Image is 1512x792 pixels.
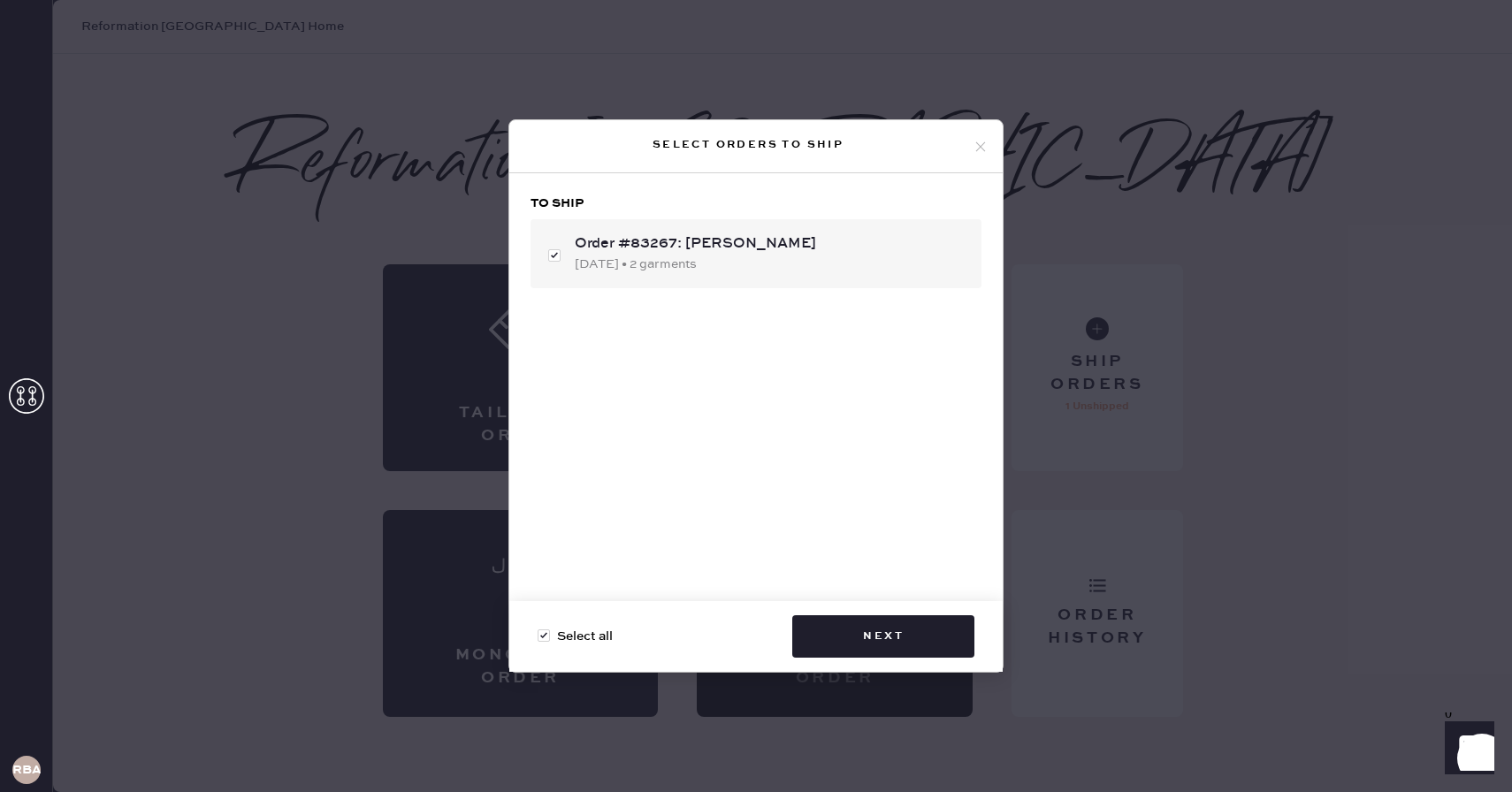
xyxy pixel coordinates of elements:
[12,764,41,776] h3: RBA
[575,255,967,274] div: [DATE] • 2 garments
[523,134,973,156] div: Select orders to ship
[531,194,981,212] h3: To ship
[575,233,967,255] div: Order #83267: [PERSON_NAME]
[1428,712,1504,788] iframe: Front Chat
[792,615,974,658] button: Next
[557,627,613,646] span: Select all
